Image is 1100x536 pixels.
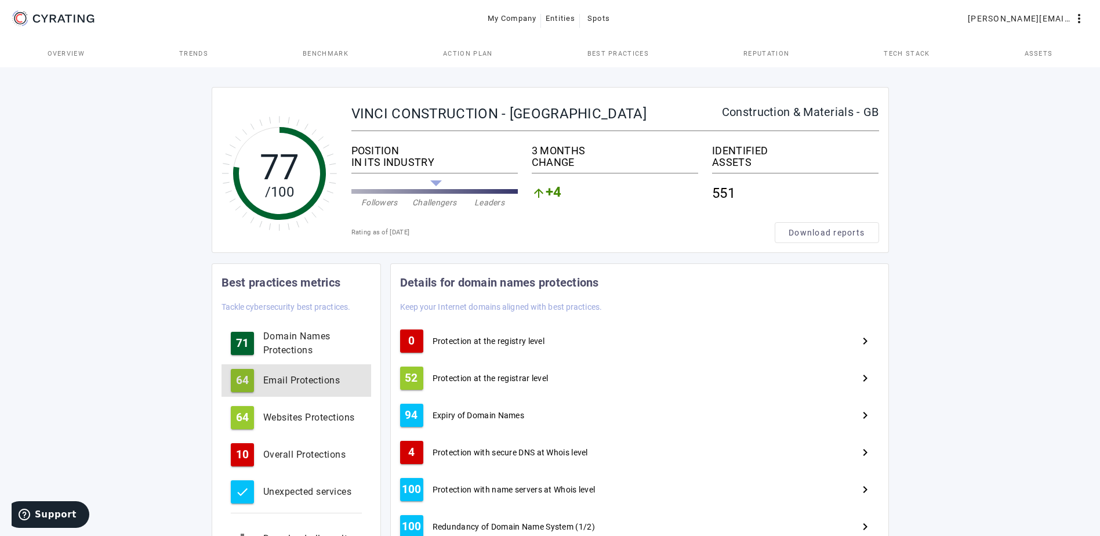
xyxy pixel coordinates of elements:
[858,408,872,422] mat-icon: Next
[483,8,542,29] button: My Company
[351,106,722,121] div: VINCI CONSTRUCTION - [GEOGRAPHIC_DATA]
[712,145,878,157] div: IDENTIFIED
[303,50,348,57] span: Benchmark
[405,410,418,421] span: 94
[352,197,407,208] div: Followers
[433,335,545,347] span: Protection at the registry level
[541,8,580,29] button: Entities
[433,484,596,495] span: Protection with name servers at Whois level
[222,327,371,360] button: 71Domain Names Protections
[407,197,462,208] div: Challengers
[408,447,415,458] span: 4
[236,412,249,423] span: 64
[858,520,872,534] mat-icon: Next
[858,334,872,348] mat-icon: Next
[222,364,371,397] button: 64Email Protections
[351,145,518,157] div: POSITION
[587,9,610,28] span: Spots
[1025,50,1053,57] span: Assets
[851,439,879,466] button: Next
[402,521,422,533] span: 100
[222,401,371,434] button: 64Websites Protections
[789,227,865,238] span: Download reports
[968,9,1072,28] span: [PERSON_NAME][EMAIL_ADDRESS][PERSON_NAME][DOMAIN_NAME]
[263,329,362,357] div: Domain Names Protections
[222,300,351,313] mat-card-subtitle: Tackle cybersecurity best practices.
[775,222,879,243] button: Download reports
[712,157,878,168] div: ASSETS
[263,411,362,425] div: Websites Protections
[400,300,602,313] mat-card-subtitle: Keep your Internet domains aligned with best practices.
[405,372,418,384] span: 52
[532,186,546,200] mat-icon: arrow_upward
[462,197,517,208] div: Leaders
[1072,12,1086,26] mat-icon: more_vert
[712,178,878,208] div: 551
[858,446,872,459] mat-icon: Next
[179,50,208,57] span: Trends
[222,439,371,471] button: 10Overall Protections
[546,186,562,200] span: +4
[236,449,249,461] span: 10
[48,50,85,57] span: Overview
[433,521,595,533] span: Redundancy of Domain Name System (1/2)
[236,375,249,386] span: 64
[263,448,362,462] div: Overall Protections
[884,50,930,57] span: Tech Stack
[400,273,599,292] mat-card-title: Details for domain names protections
[858,371,872,385] mat-icon: Next
[858,483,872,497] mat-icon: Next
[433,410,525,421] span: Expiry of Domain Names
[488,9,537,28] span: My Company
[222,476,371,508] button: Unexpected services
[851,327,879,355] button: Next
[443,50,493,57] span: Action Plan
[433,372,549,384] span: Protection at the registrar level
[263,374,362,387] div: Email Protections
[236,338,249,349] span: 71
[351,227,775,238] div: Rating as of [DATE]
[408,335,415,347] span: 0
[33,15,95,23] g: CYRATING
[351,157,518,168] div: IN ITS INDUSTRY
[259,147,299,188] tspan: 77
[963,8,1091,29] button: [PERSON_NAME][EMAIL_ADDRESS][PERSON_NAME][DOMAIN_NAME]
[532,145,698,157] div: 3 MONTHS
[532,157,698,168] div: CHANGE
[851,476,879,504] button: Next
[851,364,879,392] button: Next
[587,50,649,57] span: Best practices
[851,401,879,429] button: Next
[263,485,362,499] div: Unexpected services
[546,9,575,28] span: Entities
[222,273,341,292] mat-card-title: Best practices metrics
[722,106,879,118] div: Construction & Materials - GB
[264,184,293,200] tspan: /100
[402,484,422,495] span: 100
[580,8,617,29] button: Spots
[12,501,89,530] iframe: Opens a widget where you can find more information
[743,50,789,57] span: Reputation
[433,447,588,458] span: Protection with secure DNS at Whois level
[235,485,249,499] mat-icon: check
